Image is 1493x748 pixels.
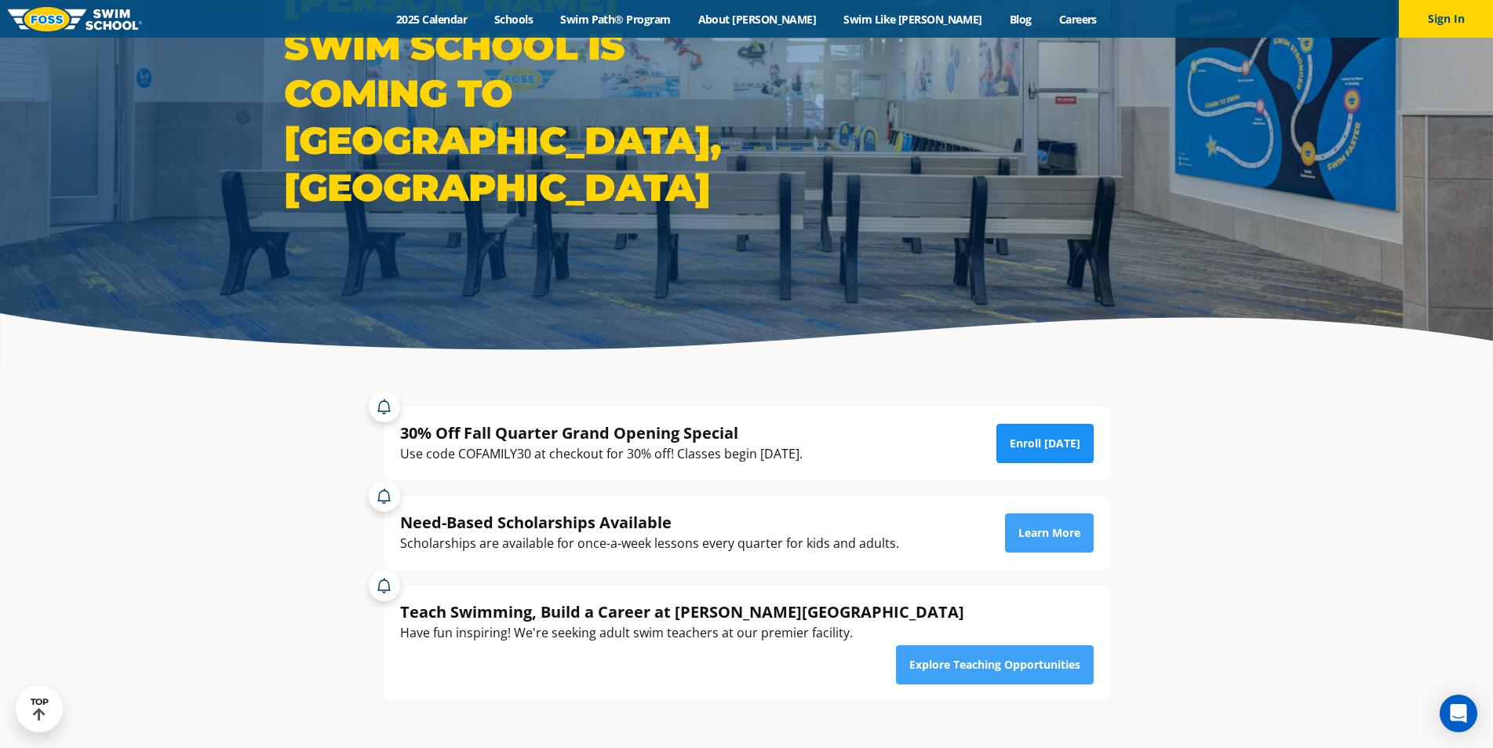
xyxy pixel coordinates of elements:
a: Swim Like [PERSON_NAME] [830,12,996,27]
div: 30% Off Fall Quarter Grand Opening Special [400,422,803,443]
a: Learn More [1005,513,1094,553]
div: Scholarships are available for once-a-week lessons every quarter for kids and adults. [400,533,899,554]
div: Teach Swimming, Build a Career at [PERSON_NAME][GEOGRAPHIC_DATA] [400,601,964,622]
a: Schools [481,12,547,27]
div: Use code COFAMILY30 at checkout for 30% off! Classes begin [DATE]. [400,443,803,465]
a: Careers [1045,12,1110,27]
a: About [PERSON_NAME] [684,12,830,27]
div: TOP [31,697,49,721]
a: Swim Path® Program [547,12,684,27]
a: 2025 Calendar [383,12,481,27]
a: Enroll [DATE] [996,424,1094,463]
div: Need-Based Scholarships Available [400,512,899,533]
img: FOSS Swim School Logo [8,7,142,31]
a: Blog [996,12,1045,27]
div: Have fun inspiring! We're seeking adult swim teachers at our premier facility. [400,622,964,644]
div: Open Intercom Messenger [1440,695,1477,732]
a: Explore Teaching Opportunities [896,645,1094,684]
